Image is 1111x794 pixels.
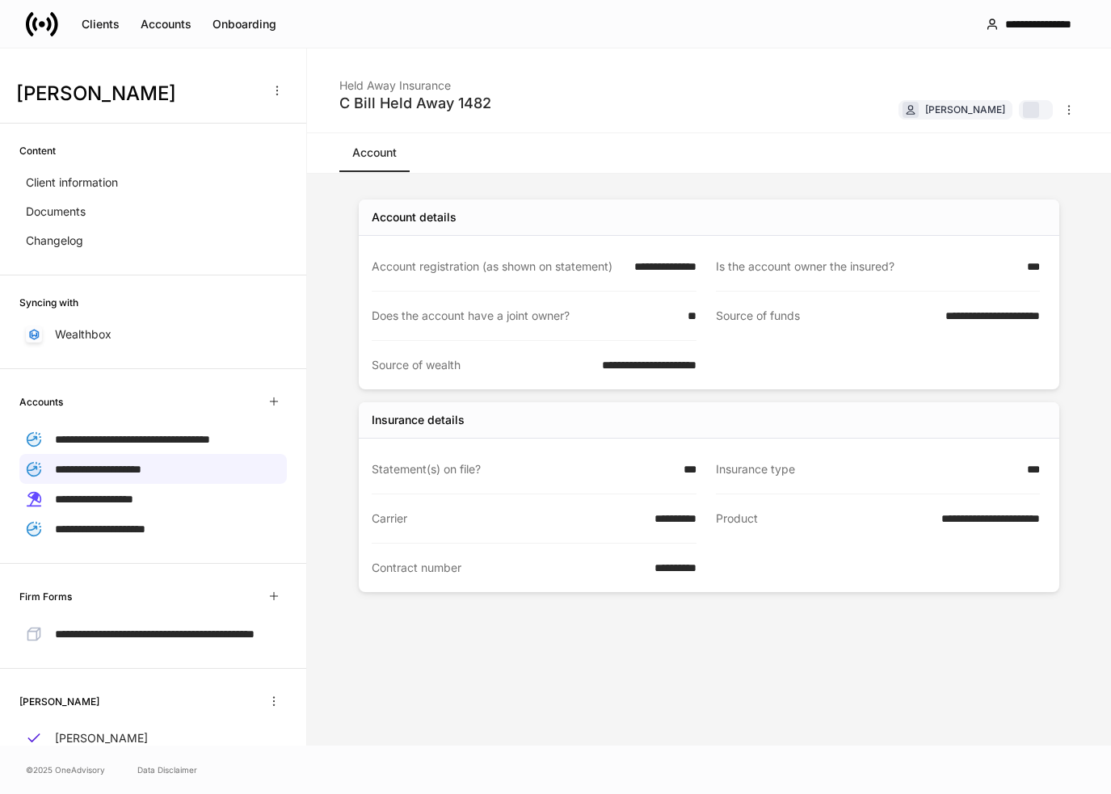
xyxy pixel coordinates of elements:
[19,320,287,349] a: Wealthbox
[19,394,63,410] h6: Accounts
[19,724,287,753] a: [PERSON_NAME]
[55,326,112,342] p: Wealthbox
[141,16,191,32] div: Accounts
[82,16,120,32] div: Clients
[372,461,674,477] div: Statement(s) on file?
[19,295,78,310] h6: Syncing with
[716,258,1018,275] div: Is the account owner the insured?
[716,308,936,325] div: Source of funds
[26,204,86,220] p: Documents
[137,763,197,776] a: Data Disclaimer
[19,694,99,709] h6: [PERSON_NAME]
[19,226,287,255] a: Changelog
[339,133,410,172] a: Account
[26,763,105,776] span: © 2025 OneAdvisory
[339,68,491,94] div: Held Away Insurance
[19,197,287,226] a: Documents
[372,412,465,428] div: Insurance details
[213,16,276,32] div: Onboarding
[202,11,287,37] button: Onboarding
[372,510,645,527] div: Carrier
[372,308,678,324] div: Does the account have a joint owner?
[339,94,491,113] div: C Bill Held Away 1482
[372,560,645,576] div: Contract number
[19,589,72,604] h6: Firm Forms
[372,258,625,275] div: Account registration (as shown on statement)
[26,174,118,191] p: Client information
[130,11,202,37] button: Accounts
[372,209,457,225] div: Account details
[55,730,148,746] p: [PERSON_NAME]
[716,510,932,527] div: Product
[19,168,287,197] a: Client information
[19,143,56,158] h6: Content
[716,461,1018,477] div: Insurance type
[71,11,130,37] button: Clients
[16,81,258,107] h3: [PERSON_NAME]
[372,357,592,373] div: Source of wealth
[925,102,1005,117] div: [PERSON_NAME]
[26,233,83,249] p: Changelog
